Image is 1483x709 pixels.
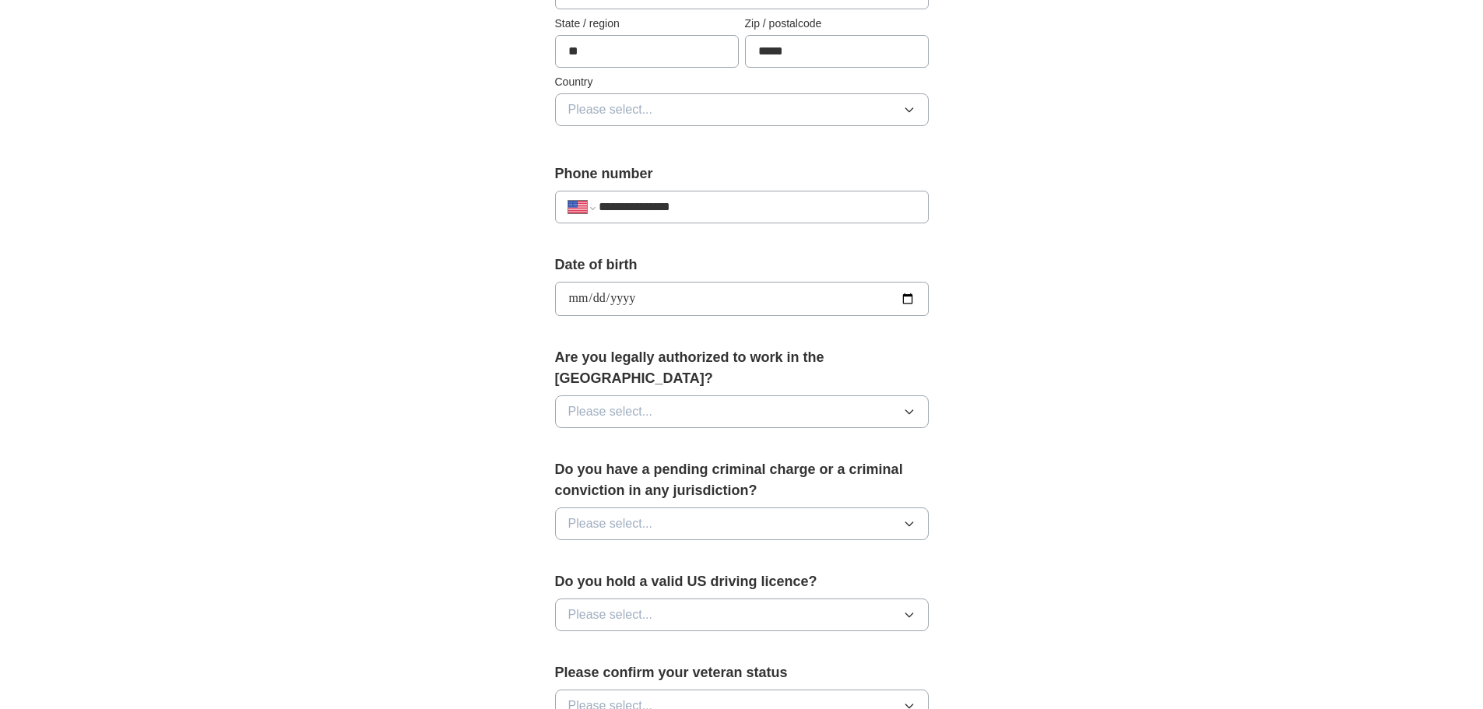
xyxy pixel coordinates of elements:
[555,459,929,501] label: Do you have a pending criminal charge or a criminal conviction in any jurisdiction?
[555,598,929,631] button: Please select...
[555,16,739,32] label: State / region
[568,514,653,533] span: Please select...
[555,507,929,540] button: Please select...
[568,100,653,119] span: Please select...
[568,605,653,624] span: Please select...
[745,16,929,32] label: Zip / postalcode
[555,347,929,389] label: Are you legally authorized to work in the [GEOGRAPHIC_DATA]?
[555,163,929,184] label: Phone number
[555,571,929,592] label: Do you hold a valid US driving licence?
[568,402,653,421] span: Please select...
[555,93,929,126] button: Please select...
[555,662,929,683] label: Please confirm your veteran status
[555,74,929,90] label: Country
[555,254,929,276] label: Date of birth
[555,395,929,428] button: Please select...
